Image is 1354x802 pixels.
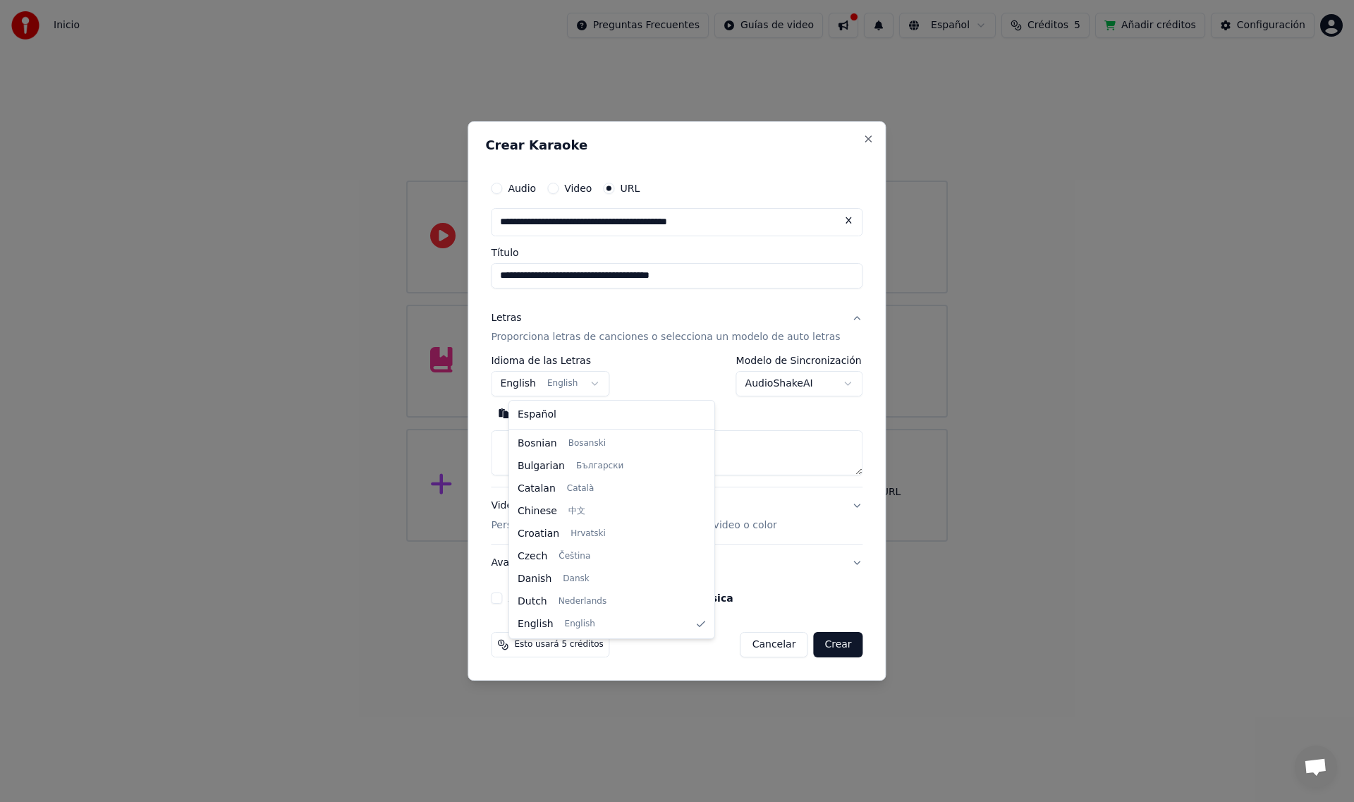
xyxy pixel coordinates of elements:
span: Español [518,408,556,422]
span: Dansk [563,573,589,585]
span: Croatian [518,527,559,541]
span: Dutch [518,595,547,609]
span: English [565,619,595,630]
span: Czech [518,549,547,564]
span: Čeština [559,551,590,562]
span: Bosanski [568,438,606,449]
span: Chinese [518,504,557,518]
span: Hrvatski [571,528,606,540]
span: Català [567,483,594,494]
span: 中文 [568,506,585,517]
span: Nederlands [559,596,606,607]
span: Catalan [518,482,556,496]
span: Danish [518,572,551,586]
span: Bosnian [518,437,557,451]
span: English [518,617,554,631]
span: Bulgarian [518,459,565,473]
span: Български [576,461,623,472]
